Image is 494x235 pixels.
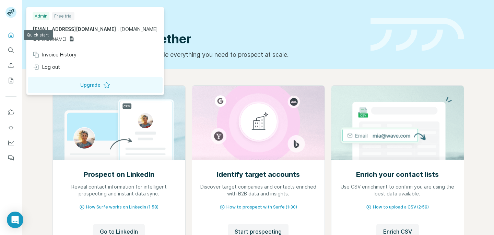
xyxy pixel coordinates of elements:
div: Invoice History [33,51,77,58]
img: Enrich your contact lists [331,86,464,160]
button: Dashboard [5,137,16,149]
img: Identify target accounts [192,86,325,160]
button: Use Surfe on LinkedIn [5,106,16,119]
div: Log out [33,64,60,71]
h1: Let’s prospect together [52,32,362,46]
img: banner [370,18,464,51]
button: Quick start [5,29,16,41]
div: Admin [33,12,49,20]
h2: Identify target accounts [217,170,300,179]
span: [DOMAIN_NAME] [120,26,158,32]
span: [DOMAIN_NAME] [33,36,66,42]
h2: Prospect on LinkedIn [84,170,154,179]
button: Use Surfe API [5,121,16,134]
img: Prospect on LinkedIn [52,86,186,160]
span: . [117,26,119,32]
button: Upgrade [28,77,163,93]
h2: Enrich your contact lists [356,170,439,179]
div: Open Intercom Messenger [7,212,23,228]
button: My lists [5,74,16,87]
p: Discover target companies and contacts enriched with B2B data and insights. [199,183,318,197]
p: Use CSV enrichment to confirm you are using the best data available. [338,183,457,197]
span: How Surfe works on LinkedIn (1:58) [86,204,158,210]
span: How to prospect with Surfe (1:30) [226,204,297,210]
img: Avatar [5,7,16,18]
button: Enrich CSV [5,59,16,72]
p: Pick your starting point and we’ll provide everything you need to prospect at scale. [52,50,362,60]
span: [EMAIL_ADDRESS][DOMAIN_NAME] [33,26,116,32]
button: Search [5,44,16,56]
div: Quick start [52,13,362,20]
button: Feedback [5,152,16,164]
div: Free trial [52,12,74,20]
span: How to upload a CSV (2:59) [373,204,429,210]
p: Reveal contact information for intelligent prospecting and instant data sync. [60,183,178,197]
